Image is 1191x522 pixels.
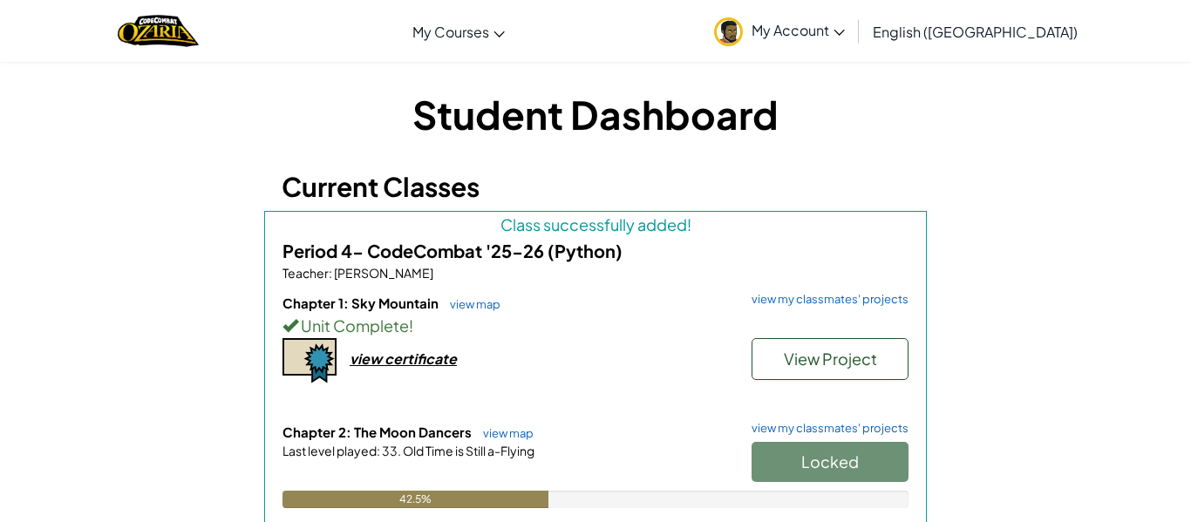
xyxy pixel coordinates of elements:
a: view my classmates' projects [743,423,909,434]
a: English ([GEOGRAPHIC_DATA]) [864,8,1086,55]
span: Chapter 2: The Moon Dancers [282,424,474,440]
span: Last level played [282,443,377,458]
span: (Python) [548,240,623,261]
span: Old Time is Still a-Flying [401,443,534,458]
h3: Current Classes [282,167,909,207]
h1: Student Dashboard [282,87,909,141]
a: My Courses [404,8,514,55]
span: : [377,443,380,458]
span: View Project [784,349,877,369]
a: Ozaria by CodeCombat logo [118,13,199,49]
img: Home [118,13,199,49]
div: Class successfully added! [282,212,909,237]
span: Chapter 1: Sky Mountain [282,295,441,311]
a: view certificate [282,349,457,368]
a: view map [474,426,534,440]
a: view my classmates' projects [743,294,909,305]
a: My Account [705,3,854,58]
span: Period 4- CodeCombat '25-26 [282,240,548,261]
span: 33. [380,443,401,458]
span: Unit Complete [298,315,409,336]
button: View Project [752,338,909,380]
span: English ([GEOGRAPHIC_DATA]) [873,23,1078,41]
div: view certificate [350,349,457,368]
img: certificate-icon.png [282,338,337,383]
span: : [329,265,332,281]
span: My Account [752,21,845,39]
span: ! [409,315,413,336]
div: 42.5% [282,491,548,508]
span: [PERSON_NAME] [332,265,433,281]
span: Teacher [282,265,329,281]
span: My Courses [412,23,489,41]
img: avatar [714,17,743,46]
a: view map [441,297,500,311]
